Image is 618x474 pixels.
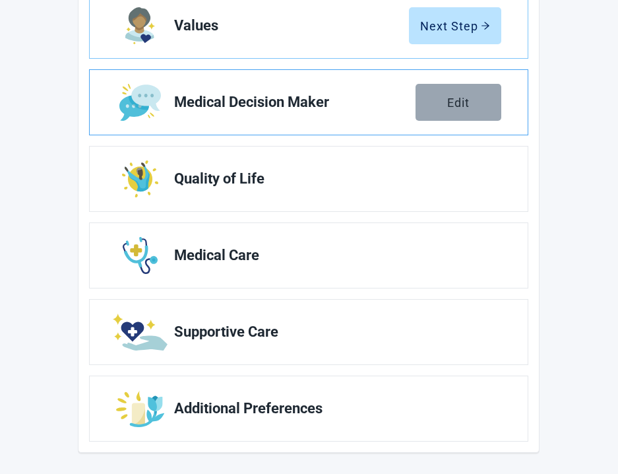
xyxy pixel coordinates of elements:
span: Supportive Care [174,324,491,340]
a: Edit Additional Preferences section [90,376,528,441]
span: Additional Preferences [174,401,491,417]
a: Edit Medical Care section [90,223,528,288]
a: Edit Quality of Life section [90,147,528,211]
button: Edit [416,84,501,121]
span: arrow-right [481,21,490,30]
a: Edit Supportive Care section [90,300,528,364]
span: Quality of Life [174,171,491,187]
button: Next Steparrow-right [409,7,501,44]
span: Values [174,18,409,34]
a: Edit Medical Decision Maker section [90,70,528,135]
span: Medical Decision Maker [174,94,416,110]
div: Next Step [420,19,490,32]
span: Medical Care [174,248,491,263]
div: Edit [447,96,470,109]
